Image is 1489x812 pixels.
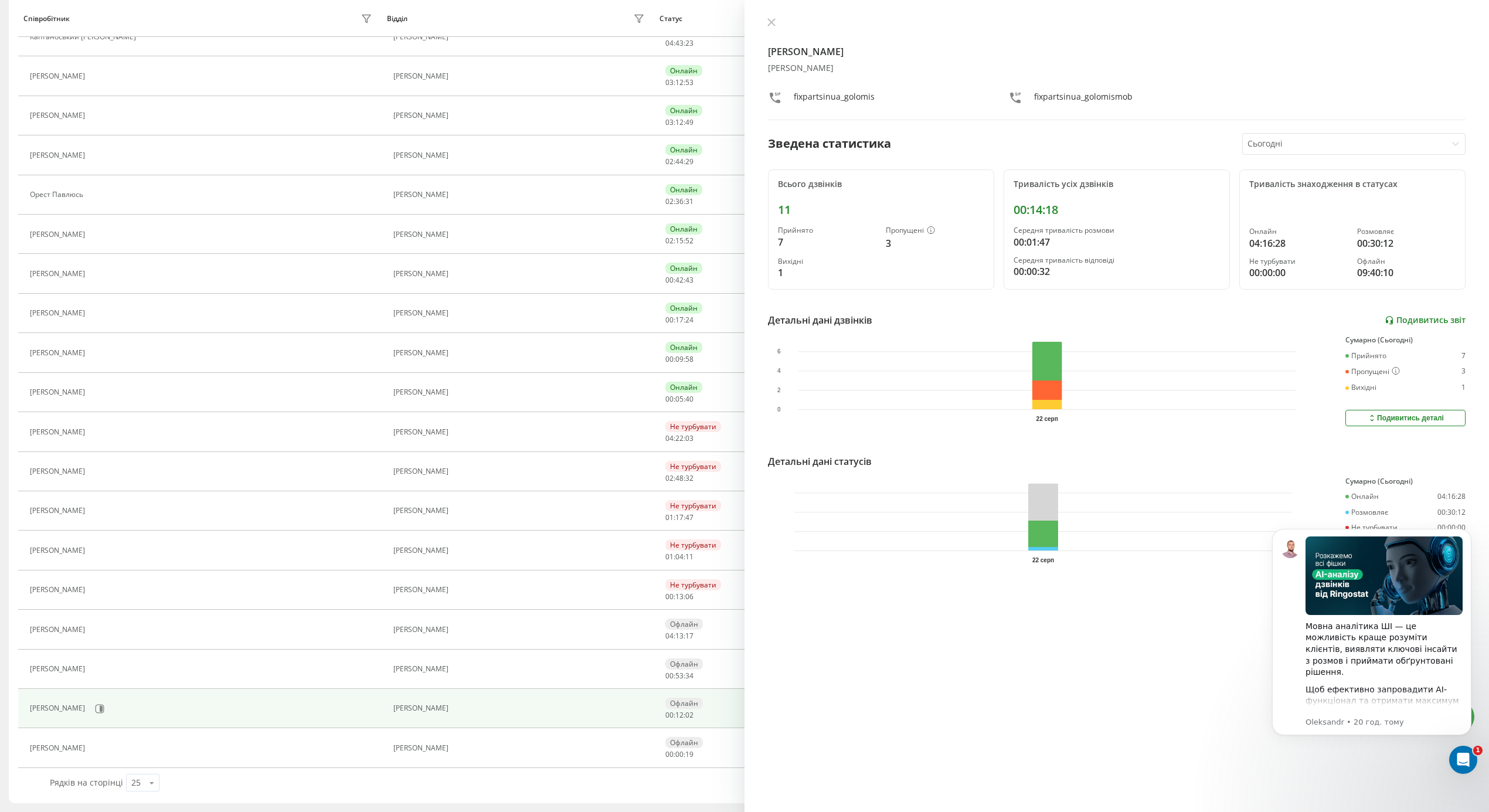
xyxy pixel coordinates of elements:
span: 03 [665,117,674,127]
div: Не турбувати [665,539,721,551]
div: [PERSON_NAME] [30,546,88,555]
span: 02 [685,710,693,720]
div: Онлайн [665,342,702,353]
div: Офлайн [1357,257,1456,266]
div: 00:00:32 [1014,264,1220,278]
span: 17 [685,631,693,641]
div: fixpartsinua_golomis [794,91,875,108]
span: 24 [685,315,693,325]
div: Офлайн [665,737,703,748]
span: 00 [665,592,674,602]
div: [PERSON_NAME] [30,151,88,159]
div: [PERSON_NAME] [393,151,648,159]
span: 29 [685,157,693,167]
div: 11 [778,203,984,217]
span: 44 [675,157,684,167]
div: Сумарно (Сьогодні) [1345,336,1466,344]
div: : : [665,395,693,403]
div: [PERSON_NAME] [393,111,648,120]
span: 49 [685,117,693,127]
span: 01 [665,552,674,562]
div: [PERSON_NAME] [30,72,88,80]
span: 00 [665,394,674,404]
span: 13 [675,631,684,641]
div: [PERSON_NAME] [30,704,88,712]
div: Не турбувати [665,579,721,590]
div: 00:30:12 [1437,508,1466,517]
div: Онлайн [665,303,702,314]
text: 0 [777,406,781,413]
span: 03 [685,433,693,443]
text: 22 серп [1036,416,1058,422]
div: Детальні дані дзвінків [768,313,872,327]
div: [PERSON_NAME] [30,388,88,396]
div: Пропущені [886,226,984,236]
div: Каптаноський [PERSON_NAME] [30,33,139,41]
div: : : [665,474,693,483]
span: 15 [675,236,684,246]
div: [PERSON_NAME] [393,309,648,317]
div: [PERSON_NAME] [30,586,88,594]
span: 00 [675,749,684,759]
div: : : [665,316,693,324]
div: [PERSON_NAME] [393,191,648,199]
div: [PERSON_NAME] [30,507,88,515]
div: Вихідні [778,257,876,266]
span: 04 [665,433,674,443]
div: Онлайн [665,223,702,235]
div: 00:00:00 [1249,266,1348,280]
div: Зведена статистика [768,135,891,152]
div: [PERSON_NAME] [30,309,88,317]
span: 02 [665,157,674,167]
div: [PERSON_NAME] [30,467,88,475]
div: Онлайн [665,144,702,155]
div: Тривалість усіх дзвінків [1014,179,1220,189]
div: [PERSON_NAME] [30,665,88,673]
div: Розмовляє [1357,227,1456,236]
div: : : [665,198,693,206]
div: : : [665,632,693,640]
div: Онлайн [665,263,702,274]
span: 40 [685,394,693,404]
div: : : [665,553,693,561]
div: : : [665,750,693,759]
span: 00 [665,671,674,681]
span: 23 [685,38,693,48]
div: [PERSON_NAME] [393,270,648,278]
span: 03 [665,77,674,87]
div: Онлайн [665,184,702,195]
div: Офлайн [665,619,703,630]
div: : : [665,514,693,522]
div: Статус [659,15,682,23]
div: Тривалість знаходження в статусах [1249,179,1456,189]
div: Онлайн [1249,227,1348,236]
div: : : [665,118,693,127]
span: 34 [685,671,693,681]
div: [PERSON_NAME] [768,63,1466,73]
div: 00:30:12 [1357,236,1456,250]
span: 00 [665,315,674,325]
span: 17 [675,512,684,522]
div: [PERSON_NAME] [393,428,648,436]
div: : : [665,593,693,601]
span: 31 [685,196,693,206]
div: 1 [778,266,876,280]
div: [PERSON_NAME] [30,428,88,436]
div: 04:16:28 [1437,492,1466,501]
span: 53 [685,77,693,87]
div: fixpartsinua_golomismob [1034,91,1133,108]
span: 17 [675,315,684,325]
span: 52 [685,236,693,246]
span: 11 [685,552,693,562]
div: [PERSON_NAME] [30,230,88,239]
span: 04 [675,552,684,562]
span: 43 [685,275,693,285]
span: 13 [675,592,684,602]
div: [PERSON_NAME] [393,546,648,555]
div: 3 [886,236,984,250]
text: 6 [777,348,781,355]
div: : : [665,276,693,284]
